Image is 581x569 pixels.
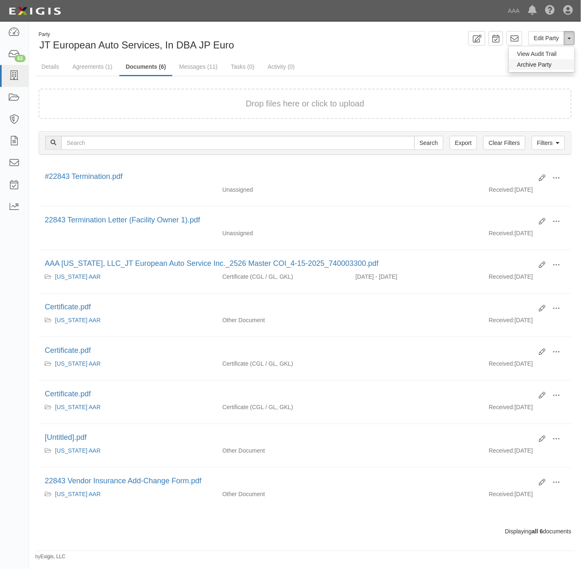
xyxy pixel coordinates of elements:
[489,403,515,411] p: Received:
[41,554,65,559] a: Exigis, LLC
[216,186,350,194] div: Unassigned
[509,48,574,59] a: View Audit Trail
[349,272,483,281] div: Effective 04/14/2025 - Expiration 04/14/2026
[35,58,65,75] a: Details
[45,389,533,400] div: Certificate.pdf
[15,55,26,62] div: 63
[349,316,483,316] div: Effective - Expiration
[45,171,533,182] div: #22843 Termination.pdf
[483,136,525,150] a: Clear Filters
[66,58,119,75] a: Agreements (1)
[45,477,201,485] a: 22843 Vendor Insurance Add-Change Form.pdf
[45,303,91,311] a: Certificate.pdf
[6,4,63,19] img: logo-5460c22ac91f19d4615b14bd174203de0afe785f0fc80cf4dbbc73dc1793850b.png
[45,476,533,487] div: 22843 Vendor Insurance Add-Change Form.pdf
[45,403,210,411] div: Texas AAR
[483,272,571,285] div: [DATE]
[216,272,350,281] div: Commercial General Liability / Garage Liability Garage Keepers Liability
[45,433,87,441] a: [Untitled].pdf
[45,316,210,324] div: Texas AAR
[45,215,533,226] div: 22843 Termination Letter (Facility Owner 1).pdf
[45,172,123,181] a: #22843 Termination.pdf
[119,58,172,76] a: Documents (6)
[489,316,515,324] p: Received:
[35,553,65,560] small: by
[414,136,443,150] input: Search
[45,272,210,281] div: Texas AAR
[216,229,350,237] div: Unassigned
[55,404,101,410] a: [US_STATE] AAR
[349,403,483,403] div: Effective - Expiration
[261,58,301,75] a: Activity (0)
[545,6,555,16] i: Help Center - Complianz
[483,186,571,198] div: [DATE]
[483,403,571,415] div: [DATE]
[489,446,515,455] p: Received:
[45,258,533,269] div: AAA TEXAS, LLC_JT European Auto Service Inc._2526 Master COI_4-15-2025_740003300.pdf
[246,98,364,110] button: Drop files here or click to upload
[45,302,533,313] div: Certificate.pdf
[45,446,210,455] div: Texas AAR
[483,229,571,241] div: [DATE]
[483,359,571,372] div: [DATE]
[216,446,350,455] div: Other Document
[55,360,101,367] a: [US_STATE] AAR
[489,186,515,194] p: Received:
[489,359,515,368] p: Received:
[504,2,524,19] a: AAA
[216,403,350,411] div: Commercial General Liability / Garage Liability Garage Keepers Liability
[45,216,200,224] a: 22843 Termination Letter (Facility Owner 1).pdf
[216,490,350,498] div: Other Document
[483,490,571,502] div: [DATE]
[489,490,515,498] p: Received:
[225,58,261,75] a: Tasks (0)
[349,229,483,229] div: Effective - Expiration
[532,528,543,535] b: all 6
[45,390,91,398] a: Certificate.pdf
[489,272,515,281] p: Received:
[216,316,350,324] div: Other Document
[509,59,574,70] a: Archive Party
[173,58,224,75] a: Messages (11)
[489,229,515,237] p: Received:
[483,446,571,459] div: [DATE]
[483,316,571,328] div: [DATE]
[216,359,350,368] div: Commercial General Liability / Garage Liability Garage Keepers Liability
[55,447,101,454] a: [US_STATE] AAR
[35,31,299,52] div: JT European Auto Services, In DBA JP Euro
[450,136,477,150] a: Export
[45,359,210,368] div: Texas AAR
[55,317,101,323] a: [US_STATE] AAR
[532,136,565,150] a: Filters
[55,491,101,497] a: [US_STATE] AAR
[528,31,564,45] a: Edit Party
[61,136,415,150] input: Search
[39,31,234,38] div: Party
[45,432,533,443] div: [Untitled].pdf
[45,259,379,268] a: AAA [US_STATE], LLC_JT European Auto Service Inc._2526 Master COI_4-15-2025_740003300.pdf
[32,527,578,535] div: Displaying documents
[39,39,234,51] span: JT European Auto Services, In DBA JP Euro
[45,346,91,354] a: Certificate.pdf
[45,490,210,498] div: Texas AAR
[349,490,483,490] div: Effective - Expiration
[45,345,533,356] div: Certificate.pdf
[55,273,101,280] a: [US_STATE] AAR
